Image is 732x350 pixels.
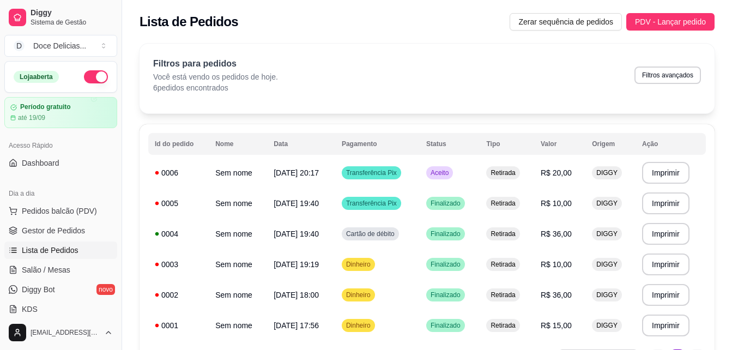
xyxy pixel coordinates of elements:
span: Dinheiro [344,260,373,269]
span: [DATE] 17:56 [274,321,319,330]
div: Loja aberta [14,71,59,83]
span: DIGGY [594,230,620,238]
span: R$ 36,00 [541,291,572,299]
span: [DATE] 19:19 [274,260,319,269]
span: Finalizado [428,260,463,269]
span: R$ 20,00 [541,168,572,177]
div: 0003 [155,259,202,270]
span: DIGGY [594,291,620,299]
span: Dashboard [22,158,59,168]
th: Pagamento [335,133,420,155]
span: [DATE] 19:40 [274,199,319,208]
td: Sem nome [209,158,267,188]
th: Tipo [480,133,534,155]
span: Diggy Bot [22,284,55,295]
div: 0002 [155,289,202,300]
article: até 19/09 [18,113,45,122]
span: Finalizado [428,230,463,238]
div: 0004 [155,228,202,239]
th: Id do pedido [148,133,209,155]
span: [DATE] 18:00 [274,291,319,299]
a: KDS [4,300,117,318]
td: Sem nome [209,249,267,280]
span: Retirada [488,199,517,208]
span: Retirada [488,260,517,269]
button: Select a team [4,35,117,57]
span: Retirada [488,230,517,238]
p: Filtros para pedidos [153,57,278,70]
span: Finalizado [428,321,463,330]
span: DIGGY [594,260,620,269]
a: Salão / Mesas [4,261,117,279]
div: 0005 [155,198,202,209]
article: Período gratuito [20,103,71,111]
button: Imprimir [642,284,689,306]
span: R$ 10,00 [541,260,572,269]
div: Dia a dia [4,185,117,202]
div: 0001 [155,320,202,331]
th: Data [267,133,335,155]
td: Sem nome [209,219,267,249]
span: Aceito [428,168,451,177]
span: DIGGY [594,168,620,177]
span: PDV - Lançar pedido [635,16,706,28]
p: 6 pedidos encontrados [153,82,278,93]
span: R$ 15,00 [541,321,572,330]
td: Sem nome [209,280,267,310]
span: Retirada [488,321,517,330]
a: DiggySistema de Gestão [4,4,117,31]
span: Transferência Pix [344,199,399,208]
h2: Lista de Pedidos [140,13,238,31]
span: Salão / Mesas [22,264,70,275]
a: Gestor de Pedidos [4,222,117,239]
span: [DATE] 20:17 [274,168,319,177]
span: R$ 36,00 [541,230,572,238]
button: Imprimir [642,162,689,184]
a: Lista de Pedidos [4,242,117,259]
span: DIGGY [594,199,620,208]
th: Nome [209,133,267,155]
span: KDS [22,304,38,315]
button: Imprimir [642,192,689,214]
th: Ação [636,133,706,155]
span: [DATE] 19:40 [274,230,319,238]
span: Lista de Pedidos [22,245,78,256]
a: Período gratuitoaté 19/09 [4,97,117,128]
span: Pedidos balcão (PDV) [22,206,97,216]
th: Status [420,133,480,155]
button: Imprimir [642,223,689,245]
span: Transferência Pix [344,168,399,177]
span: Cartão de débito [344,230,397,238]
button: Zerar sequência de pedidos [510,13,622,31]
span: Diggy [31,8,113,18]
span: Retirada [488,291,517,299]
span: Zerar sequência de pedidos [518,16,613,28]
button: [EMAIL_ADDRESS][DOMAIN_NAME] [4,319,117,346]
button: Imprimir [642,315,689,336]
span: Dinheiro [344,321,373,330]
span: Finalizado [428,199,463,208]
span: D [14,40,25,51]
a: Dashboard [4,154,117,172]
button: Filtros avançados [634,67,701,84]
a: Diggy Botnovo [4,281,117,298]
button: PDV - Lançar pedido [626,13,715,31]
p: Você está vendo os pedidos de hoje. [153,71,278,82]
button: Pedidos balcão (PDV) [4,202,117,220]
td: Sem nome [209,310,267,341]
button: Alterar Status [84,70,108,83]
span: R$ 10,00 [541,199,572,208]
div: Doce Delicias ... [33,40,86,51]
div: Acesso Rápido [4,137,117,154]
span: Retirada [488,168,517,177]
th: Valor [534,133,585,155]
span: Sistema de Gestão [31,18,113,27]
button: Imprimir [642,254,689,275]
th: Origem [585,133,636,155]
td: Sem nome [209,188,267,219]
span: DIGGY [594,321,620,330]
span: [EMAIL_ADDRESS][DOMAIN_NAME] [31,328,100,337]
span: Gestor de Pedidos [22,225,85,236]
span: Finalizado [428,291,463,299]
div: 0006 [155,167,202,178]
